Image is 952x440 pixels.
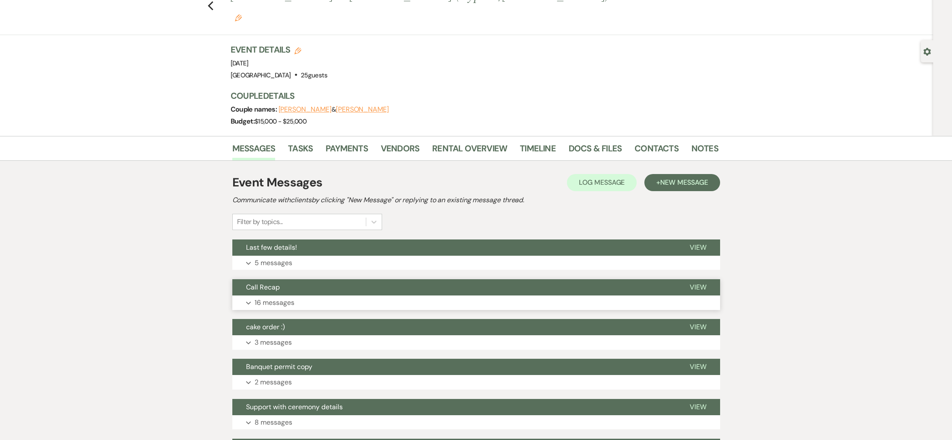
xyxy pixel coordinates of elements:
[691,142,718,160] a: Notes
[246,402,343,411] span: Support with ceremony details
[232,415,720,430] button: 8 messages
[255,377,292,388] p: 2 messages
[231,117,255,126] span: Budget:
[246,362,312,371] span: Banquet permit copy
[232,174,323,192] h1: Event Messages
[231,44,327,56] h3: Event Details
[923,47,931,55] button: Open lead details
[237,217,283,227] div: Filter by topics...
[232,239,676,256] button: Last few details!
[644,174,720,191] button: +New Message
[326,142,368,160] a: Payments
[279,105,389,114] span: &
[232,279,676,295] button: Call Recap
[676,359,720,375] button: View
[246,283,280,292] span: Call Recap
[279,106,332,113] button: [PERSON_NAME]
[232,142,276,160] a: Messages
[567,174,637,191] button: Log Message
[676,279,720,295] button: View
[301,71,327,80] span: 25 guests
[690,402,706,411] span: View
[231,71,291,80] span: [GEOGRAPHIC_DATA]
[579,178,625,187] span: Log Message
[246,322,285,331] span: cake order :)
[231,59,249,68] span: [DATE]
[255,337,292,348] p: 3 messages
[676,319,720,335] button: View
[255,257,292,269] p: 5 messages
[255,117,306,126] span: $15,000 - $25,000
[231,90,710,102] h3: Couple Details
[432,142,507,160] a: Rental Overview
[232,335,720,350] button: 3 messages
[232,359,676,375] button: Banquet permit copy
[232,319,676,335] button: cake order :)
[232,399,676,415] button: Support with ceremony details
[232,375,720,390] button: 2 messages
[232,256,720,270] button: 5 messages
[690,283,706,292] span: View
[255,417,292,428] p: 8 messages
[520,142,556,160] a: Timeline
[660,178,708,187] span: New Message
[255,297,294,308] p: 16 messages
[635,142,679,160] a: Contacts
[336,106,389,113] button: [PERSON_NAME]
[288,142,313,160] a: Tasks
[231,105,279,114] span: Couple names:
[690,243,706,252] span: View
[690,362,706,371] span: View
[246,243,297,252] span: Last few details!
[232,195,720,205] h2: Communicate with clients by clicking "New Message" or replying to an existing message thread.
[676,239,720,256] button: View
[676,399,720,415] button: View
[235,14,242,21] button: Edit
[690,322,706,331] span: View
[381,142,419,160] a: Vendors
[569,142,622,160] a: Docs & Files
[232,295,720,310] button: 16 messages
